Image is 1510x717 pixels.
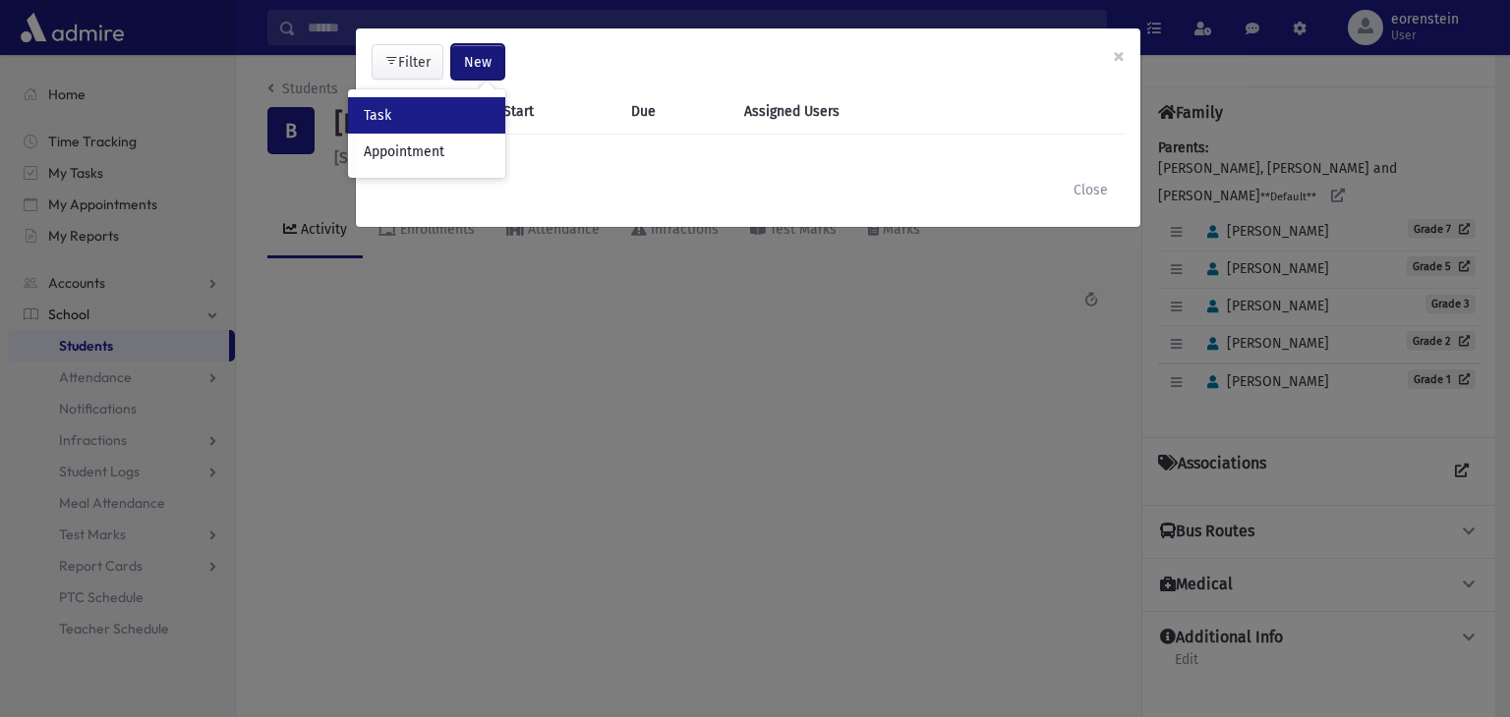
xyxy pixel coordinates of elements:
[732,89,1013,135] th: Assigned Users
[492,89,619,135] th: Start
[619,89,732,135] th: Due
[348,134,505,170] a: Appointment
[348,97,505,134] a: Task
[464,54,492,71] span: New
[1097,28,1140,83] button: ×
[451,44,504,80] button: New
[372,44,443,80] button: Filter
[348,89,505,178] div: New
[1061,172,1121,207] button: Close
